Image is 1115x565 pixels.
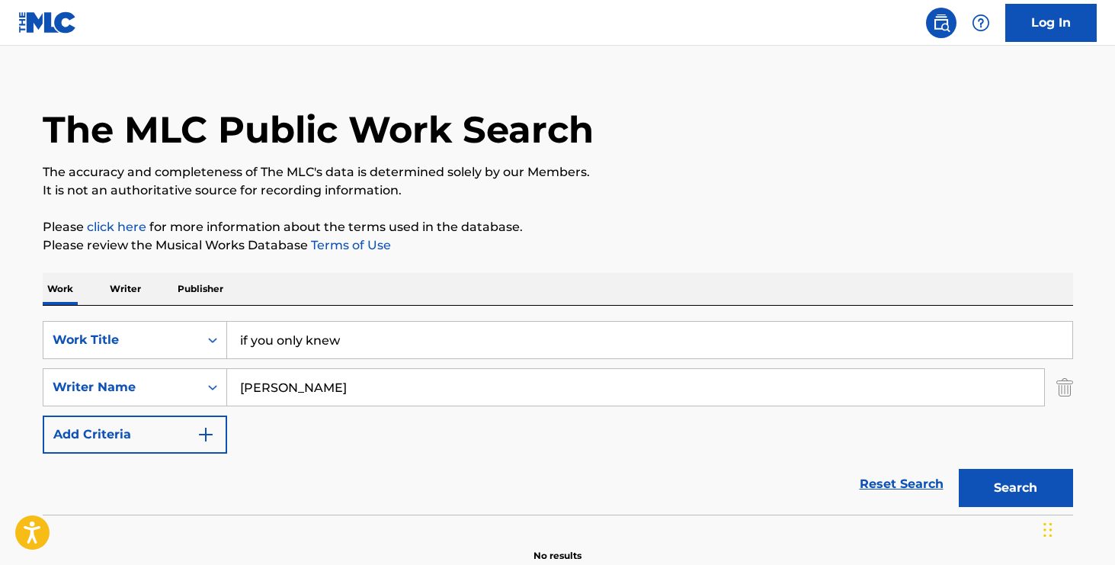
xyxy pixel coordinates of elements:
[43,181,1073,200] p: It is not an authoritative source for recording information.
[18,11,77,34] img: MLC Logo
[43,273,78,305] p: Work
[1056,368,1073,406] img: Delete Criterion
[959,469,1073,507] button: Search
[53,331,190,349] div: Work Title
[966,8,996,38] div: Help
[852,467,951,501] a: Reset Search
[43,163,1073,181] p: The accuracy and completeness of The MLC's data is determined solely by our Members.
[1039,492,1115,565] iframe: Chat Widget
[1005,4,1097,42] a: Log In
[972,14,990,32] img: help
[926,8,956,38] a: Public Search
[43,218,1073,236] p: Please for more information about the terms used in the database.
[43,321,1073,515] form: Search Form
[533,531,582,563] p: No results
[43,416,227,454] button: Add Criteria
[308,238,391,252] a: Terms of Use
[1043,507,1053,553] div: Drag
[932,14,950,32] img: search
[43,236,1073,255] p: Please review the Musical Works Database
[173,273,228,305] p: Publisher
[197,425,215,444] img: 9d2ae6d4665cec9f34b9.svg
[43,107,594,152] h1: The MLC Public Work Search
[53,378,190,396] div: Writer Name
[105,273,146,305] p: Writer
[87,220,146,234] a: click here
